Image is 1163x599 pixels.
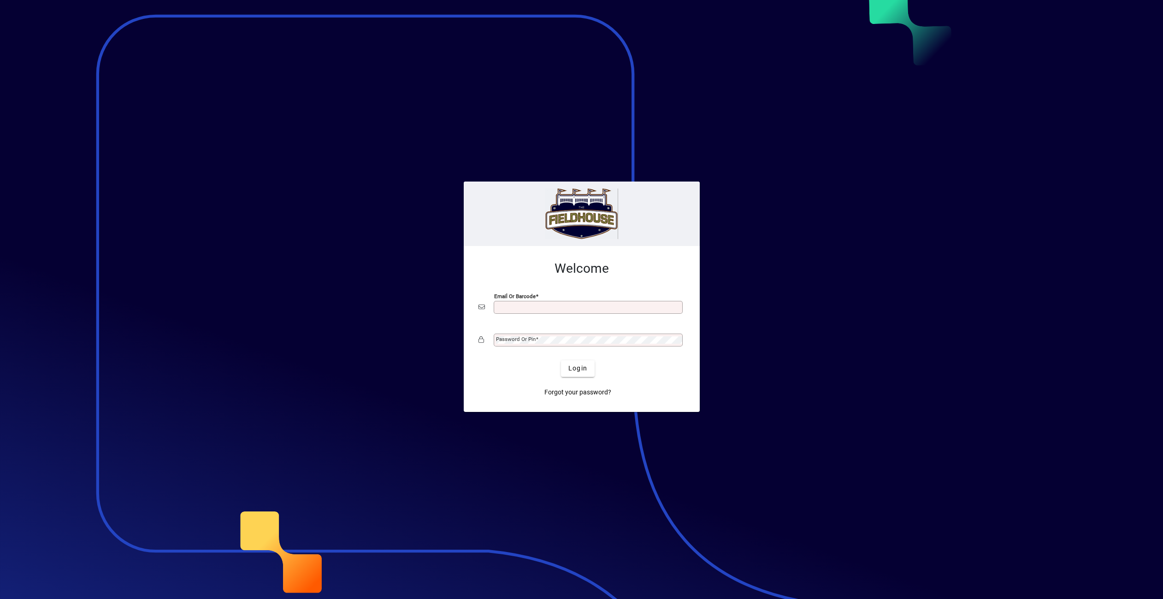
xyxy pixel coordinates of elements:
mat-label: Email or Barcode [494,293,536,299]
mat-label: Password or Pin [496,336,536,342]
h2: Welcome [478,261,685,276]
button: Login [561,360,595,377]
a: Forgot your password? [541,384,615,401]
span: Login [568,364,587,373]
span: Forgot your password? [544,388,611,397]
